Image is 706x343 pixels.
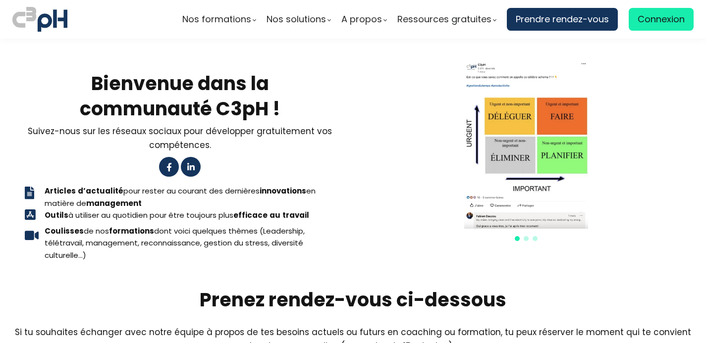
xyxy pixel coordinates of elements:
span: Prendre rendez-vous [516,12,609,27]
b: formations [109,226,154,236]
b: innovations [260,186,306,196]
div: de nos dont voici quelques thèmes (Leadership, télétravail, management, reconnaissance, gestion d... [37,225,335,262]
div: à utiliser au quotidien pour être toujours plus [37,209,309,222]
b: d’actualité [78,186,123,196]
img: 54a3a8d3711df7822d56a38cfe4b6d8d.jpeg [464,61,588,229]
b: travail [282,210,309,220]
b: Coulisses [45,226,84,236]
b: Articles [45,186,76,196]
span: Connexion [638,12,685,27]
a: Prendre rendez-vous [507,8,618,31]
span: Ressources gratuites [397,12,491,27]
span: Nos solutions [267,12,326,27]
div: Suivez-nous sur les réseaux sociaux pour développer gratuitement vos compétences. [25,124,335,152]
span: Nos formations [182,12,251,27]
b: au [270,210,280,220]
img: logo C3PH [12,5,67,34]
b: management [86,198,142,208]
b: Outils [45,210,68,220]
h3: Prenez rendez-vous ci-dessous [12,287,694,313]
span: A propos [341,12,382,27]
a: Connexion [629,8,694,31]
div: pour rester au courant des dernières en matière de [37,185,335,210]
b: efficace [233,210,268,220]
h2: Bienvenue dans la communauté C3pH ! [25,71,335,122]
